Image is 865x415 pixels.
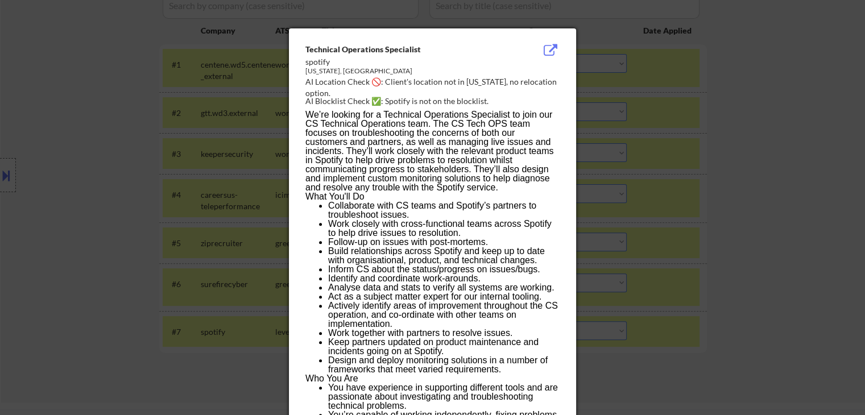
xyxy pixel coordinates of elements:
li: Build relationships across Spotify and keep up to date with organisational, product, and technica... [328,247,559,265]
h3: Who You Are [305,374,559,383]
li: Actively identify areas of improvement throughout the CS operation, and co-ordinate with other te... [328,301,559,329]
div: AI Location Check 🚫: Client's location not in [US_STATE], no relocation option. [305,76,564,98]
li: Keep partners updated on product maintenance and incidents going on at Spotify. [328,338,559,356]
div: AI Blocklist Check ✅: Spotify is not on the blocklist. [305,96,564,107]
div: [US_STATE], [GEOGRAPHIC_DATA] [305,67,502,76]
div: Technical Operations Specialist [305,44,502,55]
li: Design and deploy monitoring solutions in a number of frameworks that meet varied requirements. [328,356,559,374]
li: Follow-up on issues with post-mortems. [328,238,559,247]
li: Identify and coordinate work-arounds. [328,274,559,283]
li: You have experience in supporting different tools and are passionate about investigating and trou... [328,383,559,410]
h3: What You'll Do [305,192,559,201]
li: Work closely with cross-functional teams across Spotify to help drive issues to resolution. [328,219,559,238]
li: Act as a subject matter expert for our internal tooling. [328,292,559,301]
li: Inform CS about the status/progress on issues/bugs. [328,265,559,274]
div: We’re looking for a Technical Operations Specialist to join our CS Technical Operations team. The... [305,110,559,192]
li: Collaborate with CS teams and Spotify’s partners to troubleshoot issues. [328,201,559,219]
li: Work together with partners to resolve issues. [328,329,559,338]
div: spotify [305,56,502,68]
li: Analyse data and stats to verify all systems are working. [328,283,559,292]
